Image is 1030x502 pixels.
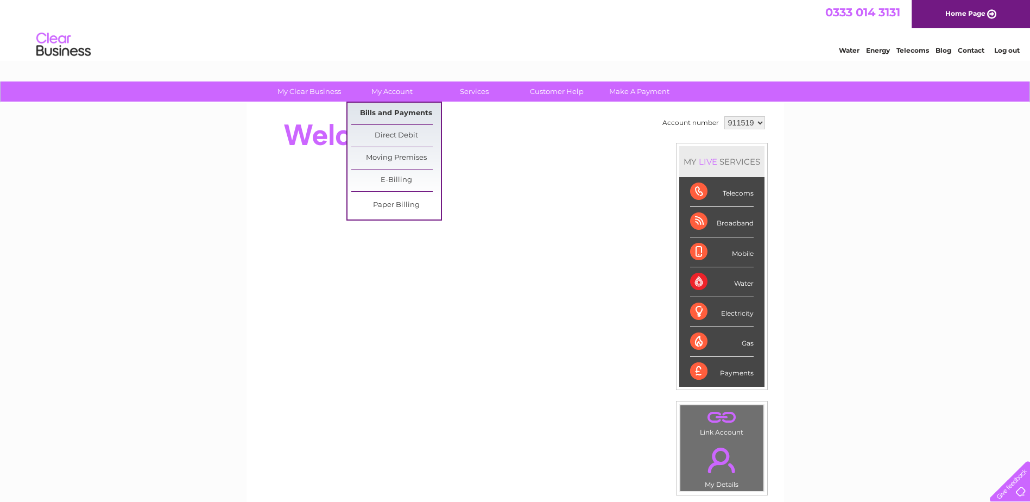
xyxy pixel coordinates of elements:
[512,81,602,102] a: Customer Help
[679,146,764,177] div: MY SERVICES
[259,6,772,53] div: Clear Business is a trading name of Verastar Limited (registered in [GEOGRAPHIC_DATA] No. 3667643...
[660,114,722,132] td: Account number
[690,177,754,207] div: Telecoms
[690,237,754,267] div: Mobile
[683,408,761,427] a: .
[866,46,890,54] a: Energy
[347,81,437,102] a: My Account
[697,156,719,167] div: LIVE
[839,46,860,54] a: Water
[683,441,761,479] a: .
[690,267,754,297] div: Water
[690,357,754,386] div: Payments
[690,207,754,237] div: Broadband
[351,125,441,147] a: Direct Debit
[690,327,754,357] div: Gas
[690,297,754,327] div: Electricity
[351,103,441,124] a: Bills and Payments
[958,46,984,54] a: Contact
[351,147,441,169] a: Moving Premises
[680,438,764,492] td: My Details
[351,170,441,191] a: E-Billing
[264,81,354,102] a: My Clear Business
[680,405,764,439] td: Link Account
[351,194,441,216] a: Paper Billing
[429,81,519,102] a: Services
[994,46,1020,54] a: Log out
[36,28,91,61] img: logo.png
[825,5,900,19] a: 0333 014 3131
[936,46,951,54] a: Blog
[595,81,684,102] a: Make A Payment
[896,46,929,54] a: Telecoms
